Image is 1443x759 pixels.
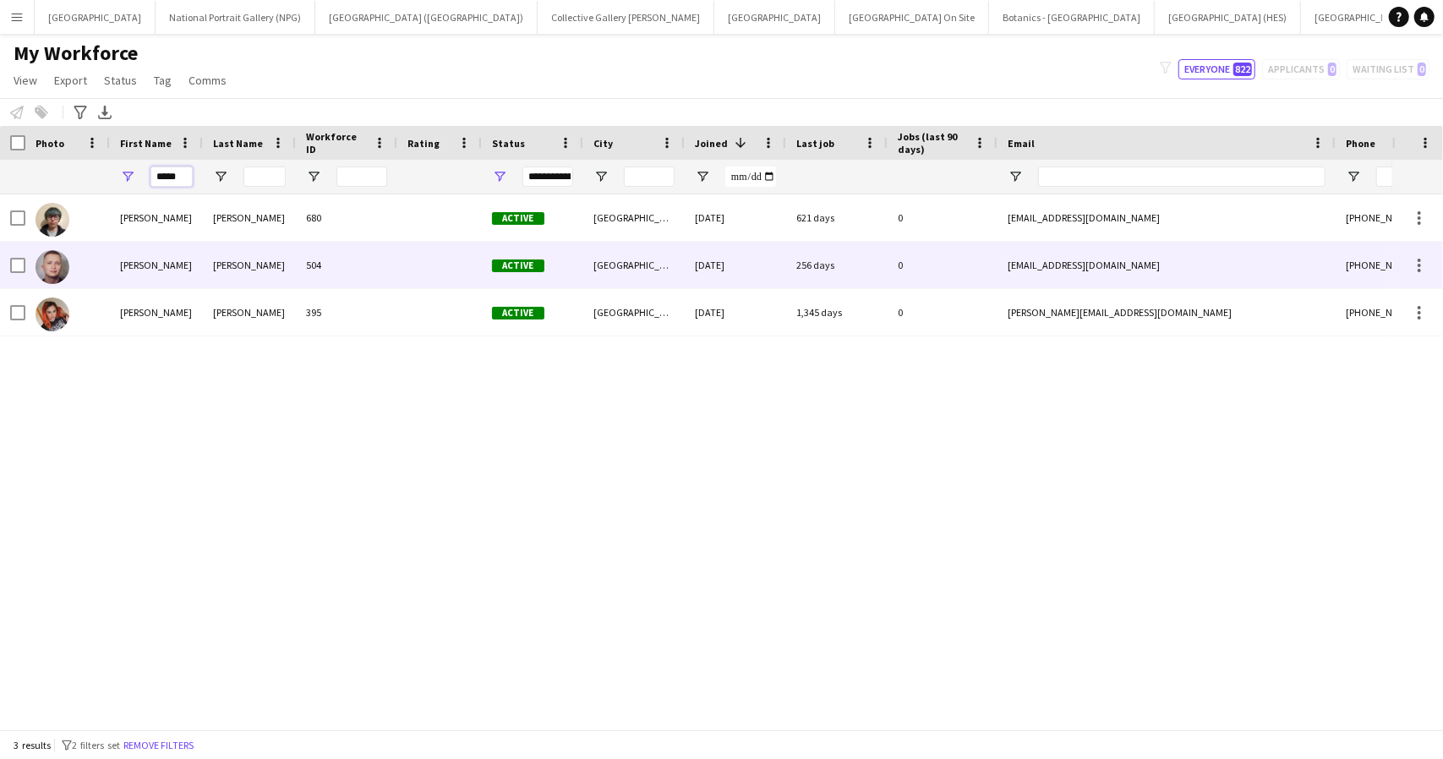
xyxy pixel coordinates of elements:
button: Open Filter Menu [492,169,507,184]
span: Joined [695,137,728,150]
div: [EMAIL_ADDRESS][DOMAIN_NAME] [998,194,1336,241]
span: Jobs (last 90 days) [898,130,967,156]
div: [DATE] [685,289,786,336]
span: Photo [36,137,64,150]
span: Active [492,212,544,225]
button: [GEOGRAPHIC_DATA] On Site [835,1,989,34]
span: Status [104,73,137,88]
button: Open Filter Menu [1008,169,1023,184]
input: Last Name Filter Input [243,167,286,187]
img: Joshua Andrews [36,203,69,237]
span: My Workforce [14,41,138,66]
a: Export [47,69,94,91]
span: Tag [154,73,172,88]
button: Open Filter Menu [695,169,710,184]
button: [GEOGRAPHIC_DATA] [35,1,156,34]
button: [GEOGRAPHIC_DATA] (HES) [1155,1,1301,34]
div: [DATE] [685,242,786,288]
div: [EMAIL_ADDRESS][DOMAIN_NAME] [998,242,1336,288]
button: National Portrait Gallery (NPG) [156,1,315,34]
a: Comms [182,69,233,91]
span: Last job [796,137,834,150]
input: Joined Filter Input [725,167,776,187]
span: Last Name [213,137,263,150]
app-action-btn: Export XLSX [95,102,115,123]
div: [PERSON_NAME] [110,242,203,288]
span: 2 filters set [72,739,120,751]
input: First Name Filter Input [150,167,193,187]
span: Phone [1346,137,1375,150]
span: Comms [189,73,227,88]
div: 0 [888,289,998,336]
a: Status [97,69,144,91]
span: Active [492,259,544,272]
span: View [14,73,37,88]
div: 0 [888,242,998,288]
button: Everyone822 [1178,59,1255,79]
span: Export [54,73,87,88]
div: [PERSON_NAME] [110,194,203,241]
img: Joshua Bennett [36,250,69,284]
div: 256 days [786,242,888,288]
div: [PERSON_NAME] [203,194,296,241]
button: [GEOGRAPHIC_DATA] ([GEOGRAPHIC_DATA]) [315,1,538,34]
app-action-btn: Advanced filters [70,102,90,123]
a: Tag [147,69,178,91]
span: First Name [120,137,172,150]
div: [GEOGRAPHIC_DATA] [583,194,685,241]
button: Remove filters [120,736,197,755]
button: Open Filter Menu [1346,169,1361,184]
span: Workforce ID [306,130,367,156]
div: [PERSON_NAME][EMAIL_ADDRESS][DOMAIN_NAME] [998,289,1336,336]
div: [PERSON_NAME] [203,242,296,288]
div: 504 [296,242,397,288]
div: [GEOGRAPHIC_DATA] [583,242,685,288]
div: [PERSON_NAME] [110,289,203,336]
img: Joshua Dooley [36,298,69,331]
div: 0 [888,194,998,241]
div: 621 days [786,194,888,241]
div: 680 [296,194,397,241]
div: 1,345 days [786,289,888,336]
div: [DATE] [685,194,786,241]
span: Active [492,307,544,319]
input: Workforce ID Filter Input [336,167,387,187]
input: City Filter Input [624,167,675,187]
button: Open Filter Menu [213,169,228,184]
span: Rating [407,137,440,150]
button: Botanics - [GEOGRAPHIC_DATA] [989,1,1155,34]
span: City [593,137,613,150]
div: 395 [296,289,397,336]
button: Open Filter Menu [120,169,135,184]
span: 822 [1233,63,1252,76]
input: Email Filter Input [1038,167,1325,187]
div: [GEOGRAPHIC_DATA] [583,289,685,336]
div: [PERSON_NAME] [203,289,296,336]
button: Open Filter Menu [306,169,321,184]
span: Email [1008,137,1035,150]
button: [GEOGRAPHIC_DATA] [714,1,835,34]
span: Status [492,137,525,150]
a: View [7,69,44,91]
button: Collective Gallery [PERSON_NAME] [538,1,714,34]
button: Open Filter Menu [593,169,609,184]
